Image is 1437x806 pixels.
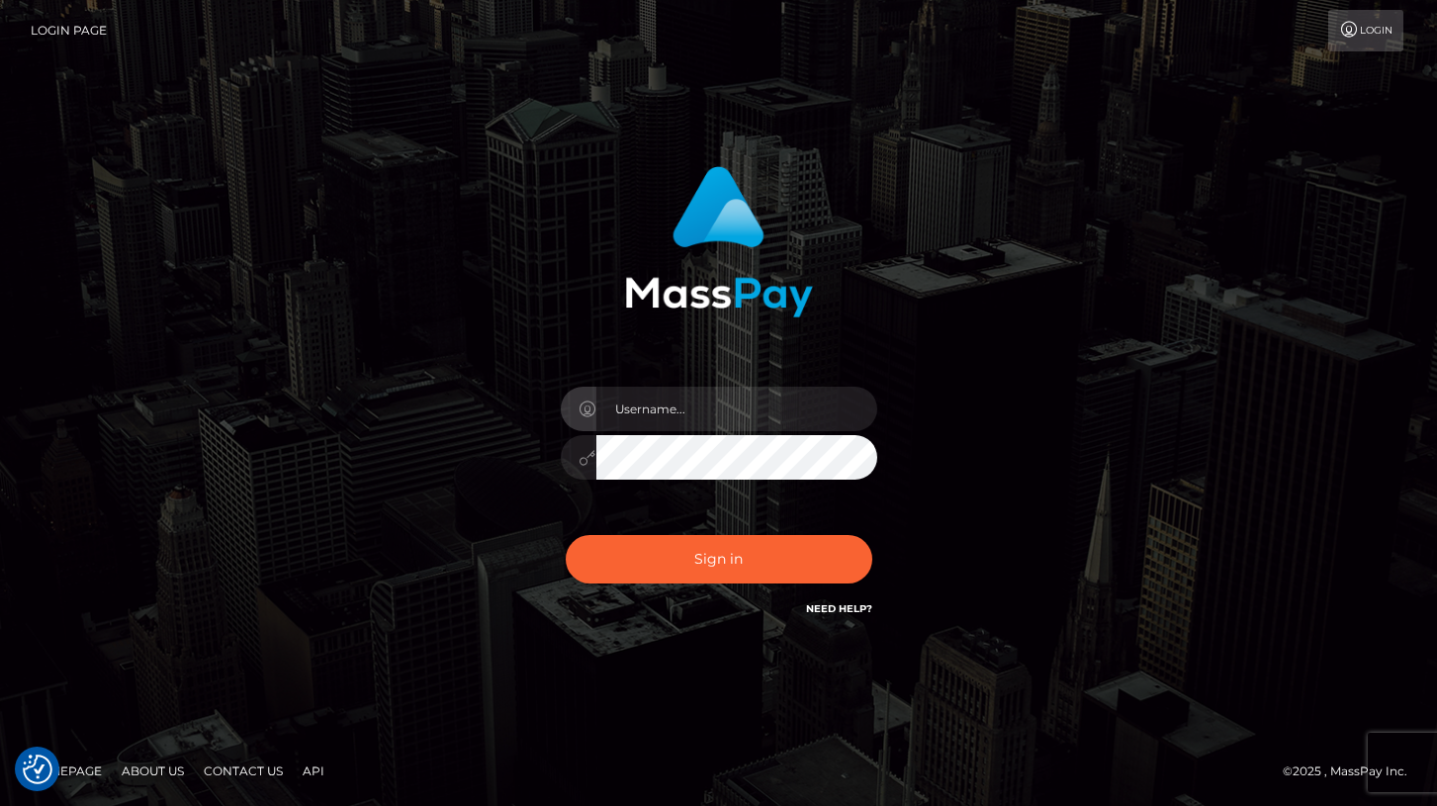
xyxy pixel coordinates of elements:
a: About Us [114,756,192,786]
a: Need Help? [806,602,872,615]
img: Revisit consent button [23,755,52,784]
img: MassPay Login [625,166,813,317]
button: Consent Preferences [23,755,52,784]
a: API [295,756,332,786]
button: Sign in [566,535,872,583]
input: Username... [596,387,877,431]
a: Contact Us [196,756,291,786]
a: Login Page [31,10,107,51]
a: Homepage [22,756,110,786]
a: Login [1328,10,1403,51]
div: © 2025 , MassPay Inc. [1283,761,1422,782]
